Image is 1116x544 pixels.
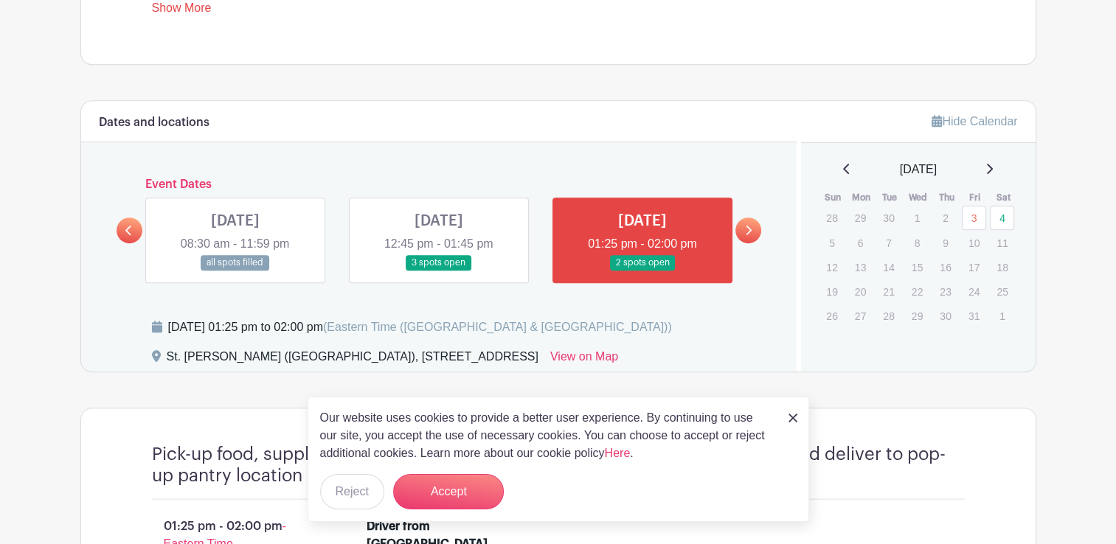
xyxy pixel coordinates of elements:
[819,190,848,205] th: Sun
[962,304,986,327] p: 31
[848,304,873,327] p: 27
[933,206,957,229] p: 2
[99,116,209,130] h6: Dates and locations
[905,280,929,303] p: 22
[905,304,929,327] p: 29
[989,190,1018,205] th: Sat
[933,304,957,327] p: 30
[605,447,631,459] a: Here
[933,231,957,254] p: 9
[876,304,901,327] p: 28
[900,161,937,178] span: [DATE]
[962,231,986,254] p: 10
[320,474,384,509] button: Reject
[904,190,933,205] th: Wed
[819,304,844,327] p: 26
[819,231,844,254] p: 5
[876,280,901,303] p: 21
[990,256,1014,279] p: 18
[876,206,901,229] p: 30
[323,321,672,333] span: (Eastern Time ([GEOGRAPHIC_DATA] & [GEOGRAPHIC_DATA]))
[152,1,212,20] a: Show More
[932,115,1017,128] a: Hide Calendar
[905,206,929,229] p: 1
[876,256,901,279] p: 14
[142,178,736,192] h6: Event Dates
[932,190,961,205] th: Thu
[819,206,844,229] p: 28
[990,280,1014,303] p: 25
[152,444,965,487] h4: Pick-up food, supplies, and table from [GEOGRAPHIC_DATA][PERSON_NAME] and deliver to pop-up pantr...
[933,280,957,303] p: 23
[962,280,986,303] p: 24
[848,231,873,254] p: 6
[876,231,901,254] p: 7
[905,256,929,279] p: 15
[550,348,618,372] a: View on Map
[876,190,904,205] th: Tue
[990,231,1014,254] p: 11
[848,206,873,229] p: 29
[320,409,773,462] p: Our website uses cookies to provide a better user experience. By continuing to use our site, you ...
[167,348,538,372] div: St. [PERSON_NAME] ([GEOGRAPHIC_DATA]), [STREET_ADDRESS]
[168,318,672,336] div: [DATE] 01:25 pm to 02:00 pm
[905,231,929,254] p: 8
[990,206,1014,230] a: 4
[933,256,957,279] p: 16
[961,190,990,205] th: Fri
[393,474,504,509] button: Accept
[848,256,873,279] p: 13
[819,256,844,279] p: 12
[819,280,844,303] p: 19
[848,280,873,303] p: 20
[990,304,1014,327] p: 1
[848,190,876,205] th: Mon
[789,414,797,422] img: close_button-5f87c8562297e5c2d7936805f587ecaba9071eb48480494691a3f1689db116b3.svg
[962,206,986,230] a: 3
[962,256,986,279] p: 17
